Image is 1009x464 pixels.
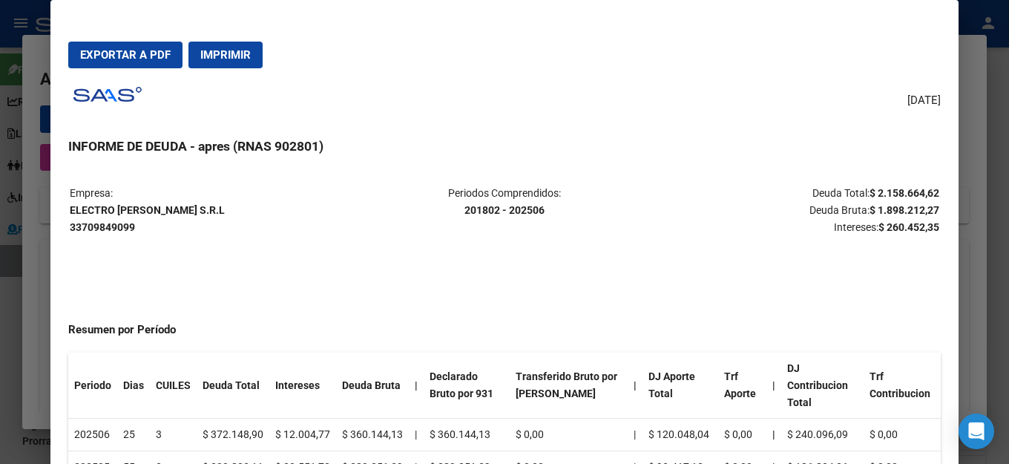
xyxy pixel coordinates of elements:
[360,185,648,219] p: Periodos Comprendidos:
[68,137,941,156] h3: INFORME DE DEUDA - apres (RNAS 902801)
[959,414,994,449] div: Open Intercom Messenger
[424,419,510,451] td: $ 360.144,13
[409,419,424,451] td: |
[68,321,941,339] h4: Resumen por Período
[766,353,781,419] th: |
[781,419,864,451] td: $ 240.096,09
[907,92,941,109] span: [DATE]
[718,419,766,451] td: $ 0,00
[766,419,781,451] th: |
[70,185,358,235] p: Empresa:
[336,353,409,419] th: Deuda Bruta
[878,221,939,233] strong: $ 260.452,35
[80,48,171,62] span: Exportar a PDF
[200,48,251,62] span: Imprimir
[269,353,336,419] th: Intereses
[870,187,939,199] strong: $ 2.158.664,62
[117,353,150,419] th: Dias
[642,419,718,451] td: $ 120.048,04
[628,353,642,419] th: |
[510,353,628,419] th: Transferido Bruto por [PERSON_NAME]
[117,419,150,451] td: 25
[870,204,939,216] strong: $ 1.898.212,27
[188,42,263,68] button: Imprimir
[68,419,117,451] td: 202506
[336,419,409,451] td: $ 360.144,13
[150,353,197,419] th: CUILES
[642,353,718,419] th: DJ Aporte Total
[70,204,225,233] strong: ELECTRO [PERSON_NAME] S.R.L 33709849099
[718,353,766,419] th: Trf Aporte
[651,185,939,235] p: Deuda Total: Deuda Bruta: Intereses:
[269,419,336,451] td: $ 12.004,77
[864,419,941,451] td: $ 0,00
[68,353,117,419] th: Periodo
[864,353,941,419] th: Trf Contribucion
[150,419,197,451] td: 3
[424,353,510,419] th: Declarado Bruto por 931
[197,419,269,451] td: $ 372.148,90
[464,204,545,216] strong: 201802 - 202506
[781,353,864,419] th: DJ Contribucion Total
[510,419,628,451] td: $ 0,00
[68,42,183,68] button: Exportar a PDF
[197,353,269,419] th: Deuda Total
[628,419,642,451] td: |
[409,353,424,419] th: |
